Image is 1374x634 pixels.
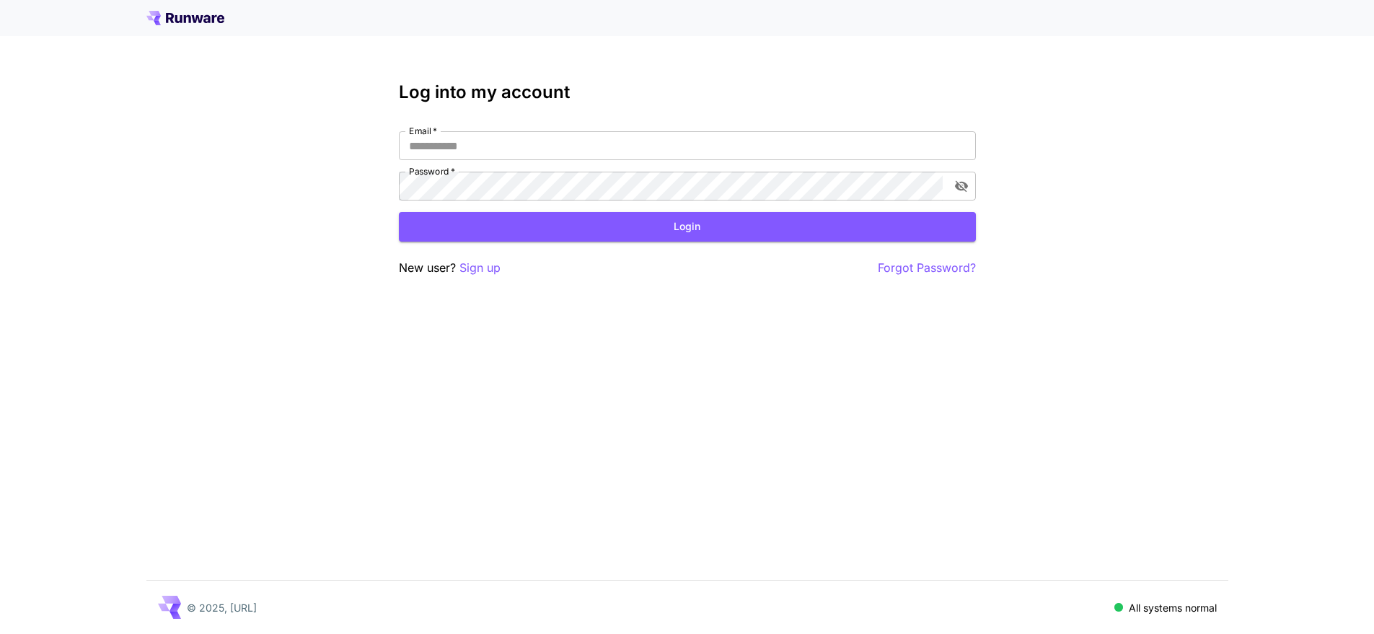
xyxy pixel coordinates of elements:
[399,82,976,102] h3: Log into my account
[878,259,976,277] button: Forgot Password?
[399,259,501,277] p: New user?
[187,600,257,615] p: © 2025, [URL]
[459,259,501,277] button: Sign up
[1129,600,1217,615] p: All systems normal
[409,165,455,177] label: Password
[399,212,976,242] button: Login
[409,125,437,137] label: Email
[948,173,974,199] button: toggle password visibility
